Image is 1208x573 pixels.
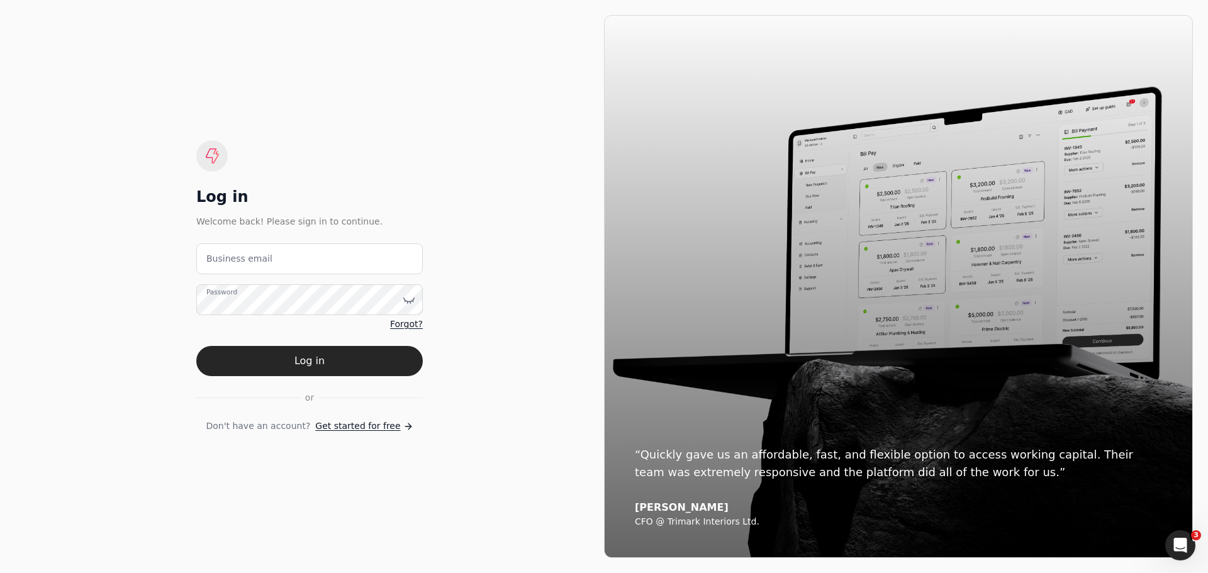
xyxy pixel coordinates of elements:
[196,346,423,376] button: Log in
[390,318,423,331] a: Forgot?
[315,420,400,433] span: Get started for free
[635,501,1162,514] div: [PERSON_NAME]
[635,446,1162,481] div: “Quickly gave us an affordable, fast, and flexible option to access working capital. Their team w...
[206,252,272,265] label: Business email
[196,214,423,228] div: Welcome back! Please sign in to continue.
[1165,530,1195,560] iframe: Intercom live chat
[315,420,413,433] a: Get started for free
[635,516,1162,528] div: CFO @ Trimark Interiors Ltd.
[206,287,237,298] label: Password
[1191,530,1201,540] span: 3
[196,187,423,207] div: Log in
[305,391,314,404] span: or
[206,420,310,433] span: Don't have an account?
